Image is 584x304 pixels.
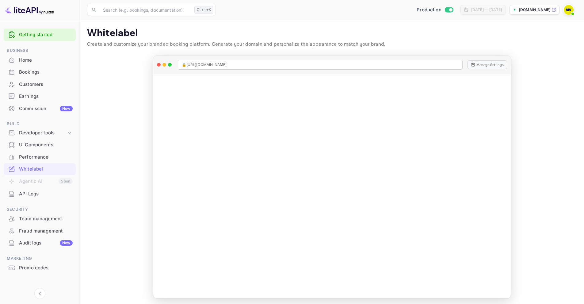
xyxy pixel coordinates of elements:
div: Developer tools [4,128,76,138]
a: Earnings [4,90,76,102]
p: Create and customize your branded booking platform. Generate your domain and personalize the appe... [87,41,577,48]
div: UI Components [4,139,76,151]
span: Marketing [4,255,76,262]
div: Getting started [4,29,76,41]
div: API Logs [4,188,76,200]
span: 🔒 [URL][DOMAIN_NAME] [182,62,227,67]
a: Getting started [19,31,73,38]
div: New [60,240,73,246]
div: API Logs [19,190,73,198]
input: Search (e.g. bookings, documentation) [99,4,192,16]
div: Promo codes [4,262,76,274]
div: Home [19,57,73,64]
div: Performance [19,154,73,161]
a: API Logs [4,188,76,199]
div: Promo codes [19,264,73,271]
span: Security [4,206,76,213]
a: UI Components [4,139,76,150]
span: Build [4,121,76,127]
button: Manage Settings [468,60,507,69]
div: Earnings [19,93,73,100]
div: UI Components [19,141,73,148]
div: [DATE] — [DATE] [471,7,502,13]
a: Fraud management [4,225,76,237]
p: [DOMAIN_NAME] [519,7,550,13]
div: Customers [19,81,73,88]
a: Bookings [4,66,76,78]
div: Commission [19,105,73,112]
div: Ctrl+K [194,6,213,14]
a: CommissionNew [4,103,76,114]
div: CommissionNew [4,103,76,115]
div: Whitelabel [19,166,73,173]
img: Michael Vogt [564,5,574,15]
a: Performance [4,151,76,163]
a: Team management [4,213,76,224]
div: Switch to Sandbox mode [414,6,456,13]
a: Promo codes [4,262,76,273]
a: Whitelabel [4,163,76,175]
div: Team management [4,213,76,225]
div: Team management [19,215,73,222]
div: Bookings [19,69,73,76]
a: Customers [4,79,76,90]
div: Audit logs [19,240,73,247]
img: LiteAPI logo [5,5,54,15]
a: Home [4,54,76,66]
p: Whitelabel [87,27,577,40]
button: Collapse navigation [34,288,45,299]
div: New [60,106,73,111]
span: Production [417,6,441,13]
a: Audit logsNew [4,237,76,248]
span: Business [4,47,76,54]
div: Fraud management [19,228,73,235]
div: Developer tools [19,129,67,137]
div: Customers [4,79,76,90]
